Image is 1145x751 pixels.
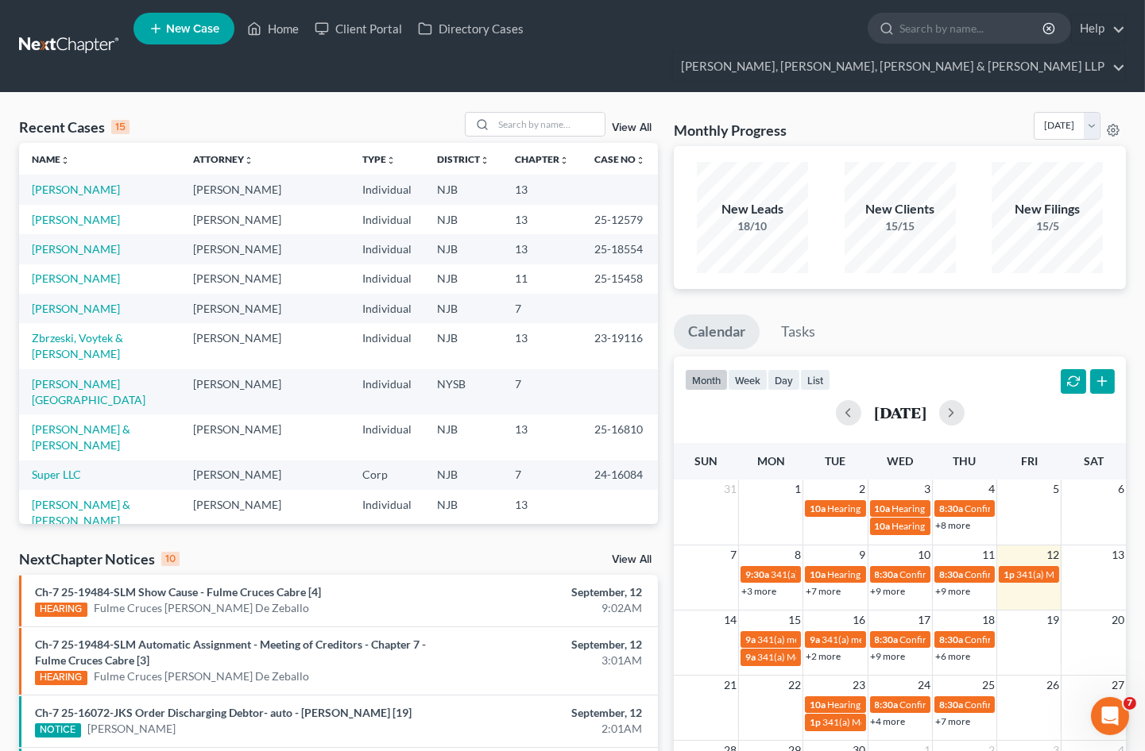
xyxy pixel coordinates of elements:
[935,650,970,662] a: +6 more
[424,414,502,460] td: NJB
[32,498,130,527] a: [PERSON_NAME] & [PERSON_NAME]
[965,568,1145,580] span: Confirmation hearing for [PERSON_NAME]
[582,264,658,294] td: 25-15458
[180,175,350,204] td: [PERSON_NAME]
[180,205,350,234] td: [PERSON_NAME]
[981,676,996,695] span: 25
[900,699,1081,711] span: Confirmation hearing for [PERSON_NAME]
[32,272,120,285] a: [PERSON_NAME]
[19,549,180,568] div: NextChapter Notices
[307,14,410,43] a: Client Portal
[161,552,180,566] div: 10
[939,634,963,645] span: 8:30a
[350,414,424,460] td: Individual
[935,715,970,727] a: +7 more
[424,264,502,294] td: NJB
[858,479,868,499] span: 2
[180,294,350,323] td: [PERSON_NAME]
[424,234,502,264] td: NJB
[350,369,424,414] td: Individual
[166,23,219,35] span: New Case
[451,721,642,737] div: 2:01AM
[35,723,81,738] div: NOTICE
[424,175,502,204] td: NJB
[787,610,803,630] span: 15
[582,414,658,460] td: 25-16810
[935,519,970,531] a: +8 more
[1084,454,1104,468] span: Sat
[875,634,899,645] span: 8:30a
[939,568,963,580] span: 8:30a
[502,490,582,535] td: 13
[502,205,582,234] td: 13
[493,113,605,136] input: Search by name...
[180,369,350,414] td: [PERSON_NAME]
[722,676,738,695] span: 21
[451,600,642,616] div: 9:02AM
[32,422,130,452] a: [PERSON_NAME] & [PERSON_NAME]
[180,490,350,535] td: [PERSON_NAME]
[480,156,489,165] i: unfold_more
[916,676,932,695] span: 24
[871,715,906,727] a: +4 more
[871,650,906,662] a: +9 more
[35,706,412,719] a: Ch-7 25-16072-JKS Order Discharging Debtor- auto - [PERSON_NAME] [19]
[244,156,253,165] i: unfold_more
[953,454,976,468] span: Thu
[193,153,253,165] a: Attorneyunfold_more
[845,218,956,234] div: 15/15
[697,218,808,234] div: 18/10
[502,460,582,490] td: 7
[515,153,569,165] a: Chapterunfold_more
[350,323,424,368] td: Individual
[874,404,926,421] h2: [DATE]
[612,122,652,133] a: View All
[32,153,70,165] a: Nameunfold_more
[892,503,1016,514] span: Hearing for [PERSON_NAME]
[722,610,738,630] span: 14
[685,369,728,391] button: month
[827,699,1085,711] span: Hearing for [DEMOGRAPHIC_DATA] et [PERSON_NAME] et al
[451,637,642,653] div: September, 12
[612,554,652,565] a: View All
[810,503,826,514] span: 10a
[768,369,800,391] button: day
[745,651,756,663] span: 9a
[87,721,176,737] a: [PERSON_NAME]
[810,699,826,711] span: 10a
[757,454,785,468] span: Mon
[1004,568,1015,580] span: 1p
[451,705,642,721] div: September, 12
[793,479,803,499] span: 1
[673,52,1125,81] a: [PERSON_NAME], [PERSON_NAME], [PERSON_NAME] & [PERSON_NAME] LLP
[111,120,130,134] div: 15
[800,369,830,391] button: list
[722,479,738,499] span: 31
[1116,479,1126,499] span: 6
[793,545,803,564] span: 8
[827,503,951,514] span: Hearing for [PERSON_NAME]
[502,175,582,204] td: 13
[350,175,424,204] td: Individual
[424,205,502,234] td: NJB
[32,377,145,406] a: [PERSON_NAME][GEOGRAPHIC_DATA]
[1045,676,1061,695] span: 26
[822,716,977,728] span: 341(a) Meeting for [PERSON_NAME]
[502,323,582,368] td: 13
[900,568,1082,580] span: Confirmation Hearing for [PERSON_NAME]
[559,156,569,165] i: unfold_more
[180,234,350,264] td: [PERSON_NAME]
[916,610,932,630] span: 17
[916,545,932,564] span: 10
[582,234,658,264] td: 25-18554
[741,585,776,597] a: +3 more
[852,610,868,630] span: 16
[32,302,120,315] a: [PERSON_NAME]
[987,479,996,499] span: 4
[1124,697,1136,710] span: 7
[180,323,350,368] td: [PERSON_NAME]
[35,585,321,599] a: Ch-7 25-19484-SLM Show Cause - Fulme Cruces Cabre [4]
[180,460,350,490] td: [PERSON_NAME]
[502,414,582,460] td: 13
[35,671,87,685] div: HEARING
